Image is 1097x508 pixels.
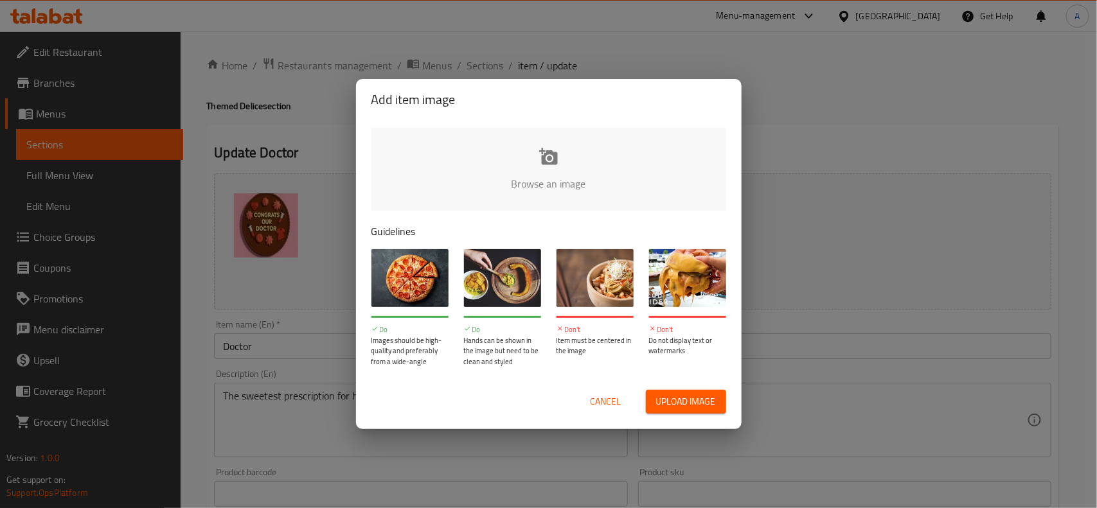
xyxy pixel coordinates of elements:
[371,335,449,367] p: Images should be high-quality and preferably from a wide-angle
[649,324,726,335] p: Don't
[557,324,634,335] p: Don't
[464,324,541,335] p: Do
[464,249,541,307] img: guide-img-2@3x.jpg
[649,249,726,307] img: guide-img-4@3x.jpg
[585,390,627,414] button: Cancel
[371,89,726,110] h2: Add item image
[557,335,634,356] p: Item must be centered in the image
[656,394,716,410] span: Upload image
[649,335,726,356] p: Do not display text or watermarks
[371,249,449,307] img: guide-img-1@3x.jpg
[464,335,541,367] p: Hands can be shown in the image but need to be clean and styled
[591,394,621,410] span: Cancel
[646,390,726,414] button: Upload image
[557,249,634,307] img: guide-img-3@3x.jpg
[371,223,726,239] p: Guidelines
[371,324,449,335] p: Do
